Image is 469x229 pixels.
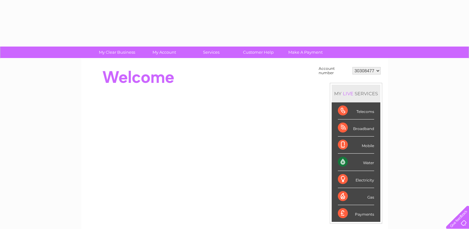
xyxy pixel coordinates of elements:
[338,154,374,171] div: Water
[338,188,374,205] div: Gas
[342,91,355,97] div: LIVE
[317,65,351,77] td: Account number
[186,47,237,58] a: Services
[338,171,374,188] div: Electricity
[332,85,380,102] div: MY SERVICES
[233,47,284,58] a: Customer Help
[280,47,331,58] a: Make A Payment
[338,137,374,154] div: Mobile
[338,205,374,222] div: Payments
[139,47,190,58] a: My Account
[338,119,374,137] div: Broadband
[91,47,143,58] a: My Clear Business
[338,102,374,119] div: Telecoms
